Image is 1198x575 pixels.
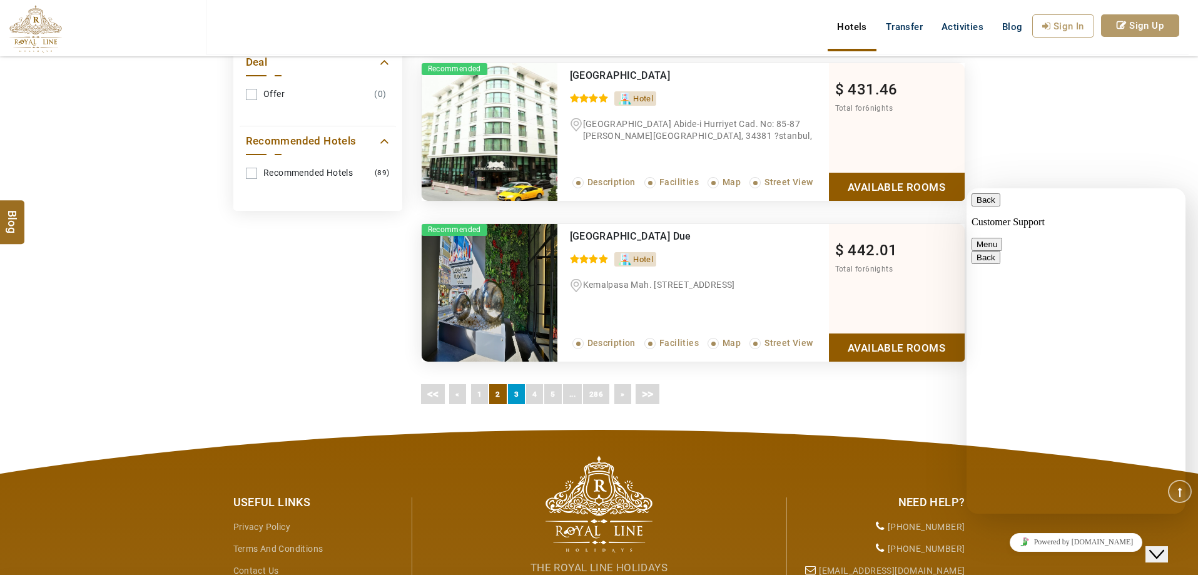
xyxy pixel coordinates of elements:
span: Total for nights [835,265,893,273]
a: 286 [583,384,609,404]
a: ... [563,384,582,404]
li: [PHONE_NUMBER] [796,516,965,538]
small: (89) [375,165,390,181]
span: Hotel [633,94,653,103]
span: Map [723,338,741,348]
a: 4 [526,384,543,404]
span: Hotel [633,255,653,264]
a: << [421,384,445,404]
a: Offer(0) [246,83,390,106]
a: Terms and Conditions [233,544,323,554]
img: The Royal Line Holidays [546,455,652,552]
a: Available Rooms [829,333,965,362]
span: Street View [764,177,813,187]
span: $ [835,81,844,98]
div: Need Help? [796,494,965,511]
span: Facilities [659,177,699,187]
div: Sorriso Hotel Due [570,230,777,243]
a: >> [636,384,660,404]
span: Recommended [422,224,487,236]
iframe: chat widget [967,528,1185,556]
a: Recommended Hotels [246,133,390,150]
div: Useful Links [233,494,402,511]
a: Privacy Policy [233,522,291,532]
span: (0) [371,88,389,99]
span: Blog [4,210,21,221]
a: « [449,384,465,404]
span: Kemalpasa Mah. [STREET_ADDRESS] [583,280,735,290]
span: 431.46 [848,81,897,98]
span: 6 [865,265,870,273]
a: 2 [489,384,506,404]
a: 3 [508,384,525,404]
img: 8gitBttQ_ececaeba5313313c8ec927414d73537a.jpg [422,63,557,201]
a: Sign In [1032,14,1094,38]
a: Activities [932,14,993,39]
a: Transfer [876,14,932,39]
span: Street View [764,338,813,348]
span: Description [587,338,636,348]
a: Available Rooms [829,173,965,201]
span: Map [723,177,741,187]
span: 442.01 [848,242,897,259]
a: Hotels [828,14,876,39]
span: 6 [865,104,870,113]
a: 5 [544,384,561,404]
a: Blog [993,14,1032,39]
span: Facilities [659,338,699,348]
iframe: chat widget [1145,525,1185,562]
span: Total for nights [835,104,893,113]
a: » [614,384,631,404]
span: The Royal Line Holidays [530,561,668,574]
iframe: chat widget [967,188,1185,514]
a: 1 [471,384,488,404]
img: The Royal Line Holidays [9,5,62,53]
a: Recommended Hotels(89) [246,161,390,185]
span: Blog [1002,21,1023,33]
a: [GEOGRAPHIC_DATA] Due [570,230,691,242]
span: Description [587,177,636,187]
span: [GEOGRAPHIC_DATA] Abide-i Hurriyet Cad. No: 85-87 [PERSON_NAME][GEOGRAPHIC_DATA], 34381 ?stanbul,... [570,119,813,165]
span: $ [835,242,844,259]
a: Sign Up [1101,14,1179,37]
li: [PHONE_NUMBER] [796,538,965,560]
img: 66506640_z.jpg [422,224,557,362]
